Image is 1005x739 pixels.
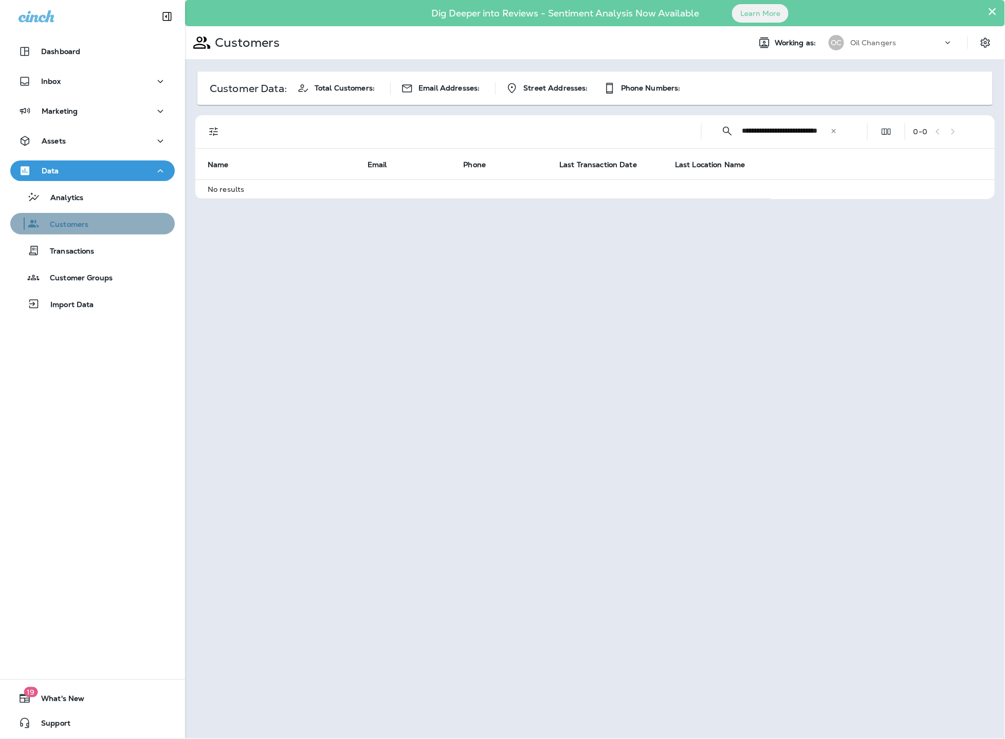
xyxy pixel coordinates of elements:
p: Dig Deeper into Reviews - Sentiment Analysis Now Available [401,12,729,15]
p: Customers [211,35,280,50]
button: Support [10,713,175,733]
button: Data [10,160,175,181]
span: Total Customers: [315,84,375,93]
span: Name [208,160,242,169]
button: Customers [10,213,175,235]
button: Collapse Sidebar [153,6,181,27]
p: Inbox [41,77,61,85]
button: Assets [10,131,175,151]
span: Last Transaction Date [559,160,650,169]
span: Support [31,719,70,731]
p: Data [42,167,59,175]
span: Email [368,160,387,169]
p: Customers [40,220,88,230]
p: Customer Groups [40,274,113,283]
button: Transactions [10,240,175,261]
button: Settings [976,33,995,52]
span: Last Transaction Date [559,160,637,169]
button: Dashboard [10,41,175,62]
span: Phone [464,160,500,169]
span: Email [368,160,400,169]
p: Customer Data: [210,84,287,93]
span: Last Location Name [675,160,759,169]
button: Marketing [10,101,175,121]
button: Analytics [10,186,175,208]
span: Email Addresses: [418,84,480,93]
button: Edit Fields [876,121,897,142]
span: Street Addresses: [523,84,588,93]
p: Dashboard [41,47,80,56]
span: Name [208,160,229,169]
p: Import Data [40,300,94,310]
p: Analytics [40,193,83,203]
span: 19 [24,687,38,697]
button: Close [988,3,997,20]
button: Collapse Search [717,121,738,141]
span: Phone Numbers: [621,84,681,93]
button: 19What's New [10,688,175,709]
p: Marketing [42,107,78,115]
div: OC [829,35,844,50]
button: Import Data [10,293,175,315]
span: What's New [31,694,84,707]
span: Working as: [775,39,818,47]
p: Oil Changers [850,39,897,47]
button: Learn More [732,4,789,23]
button: Inbox [10,71,175,92]
td: No results [195,179,771,199]
span: Phone [464,160,486,169]
span: Last Location Name [675,160,745,169]
button: Filters [204,121,224,142]
p: Assets [42,137,66,145]
p: Transactions [40,247,95,257]
div: 0 - 0 [913,128,927,136]
button: Customer Groups [10,266,175,288]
